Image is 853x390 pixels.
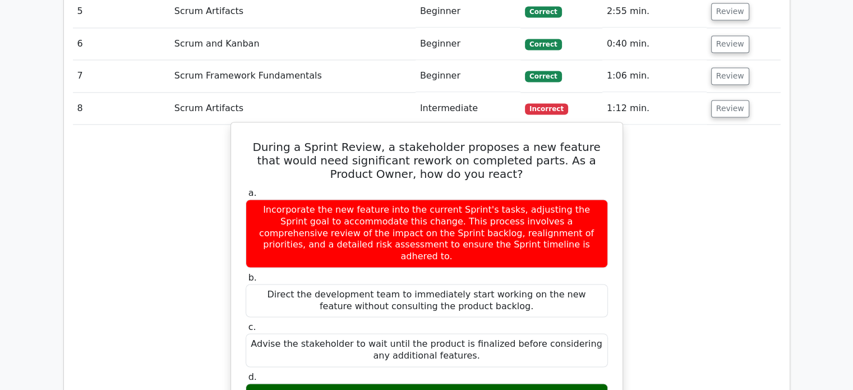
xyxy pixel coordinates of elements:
[246,199,608,268] div: Incorporate the new feature into the current Sprint's tasks, adjusting the Sprint goal to accommo...
[602,60,707,92] td: 1:06 min.
[246,284,608,318] div: Direct the development team to immediately start working on the new feature without consulting th...
[711,100,749,117] button: Review
[416,93,520,125] td: Intermediate
[170,60,416,92] td: Scrum Framework Fundamentals
[711,67,749,85] button: Review
[73,60,170,92] td: 7
[248,187,257,198] span: a.
[248,322,256,332] span: c.
[602,93,707,125] td: 1:12 min.
[416,28,520,60] td: Beginner
[248,371,257,382] span: d.
[248,272,257,283] span: b.
[525,103,568,114] span: Incorrect
[245,140,609,181] h5: During a Sprint Review, a stakeholder proposes a new feature that would need significant rework o...
[602,28,707,60] td: 0:40 min.
[73,93,170,125] td: 8
[711,3,749,20] button: Review
[73,28,170,60] td: 6
[525,39,561,50] span: Correct
[170,93,416,125] td: Scrum Artifacts
[525,6,561,17] span: Correct
[246,333,608,367] div: Advise the stakeholder to wait until the product is finalized before considering any additional f...
[525,71,561,82] span: Correct
[416,60,520,92] td: Beginner
[711,35,749,53] button: Review
[170,28,416,60] td: Scrum and Kanban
